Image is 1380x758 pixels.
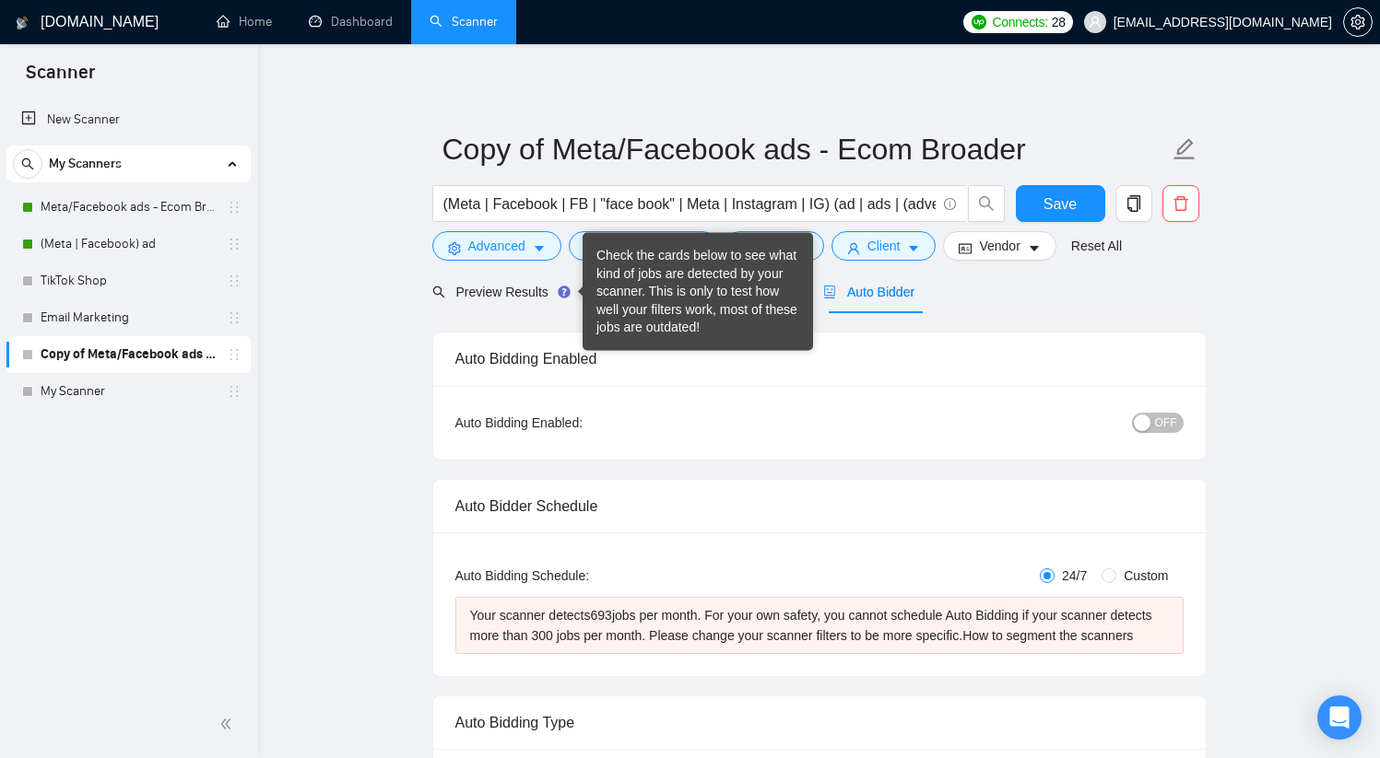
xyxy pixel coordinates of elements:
[1116,195,1151,212] span: copy
[979,236,1020,256] span: Vendor
[959,241,972,255] span: idcard
[944,198,956,210] span: info-circle
[1115,185,1152,222] button: copy
[21,101,236,138] a: New Scanner
[1155,413,1177,433] span: OFF
[432,231,561,261] button: settingAdvancedcaret-down
[596,247,799,337] div: Check the cards below to see what kind of jobs are detected by your scanner. This is only to test...
[972,15,986,29] img: upwork-logo.png
[217,14,272,29] a: homeHome
[1317,695,1362,740] div: Open Intercom Messenger
[823,285,914,299] span: Auto Bidder
[227,310,242,325] span: holder
[11,59,110,98] span: Scanner
[227,274,242,288] span: holder
[847,241,860,255] span: user
[432,285,565,299] span: Preview Results
[41,262,216,299] a: TikTok Shop
[455,413,698,433] div: Auto Bidding Enabled:
[219,715,238,733] span: double-left
[533,241,546,255] span: caret-down
[14,157,41,170] span: search
[1343,15,1373,29] a: setting
[16,8,29,38] img: logo
[448,241,461,255] span: setting
[432,286,445,298] span: search
[41,373,216,410] a: My Scanner
[455,696,1184,749] div: Auto Bidding Type
[455,566,698,586] div: Auto Bidding Schedule:
[1055,566,1094,586] span: 24/7
[309,14,393,29] a: dashboardDashboard
[556,284,572,300] div: Tooltip anchor
[227,347,242,362] span: holder
[962,628,1133,643] a: How to segment the scanners
[227,237,242,251] span: holder
[6,101,251,138] li: New Scanner
[41,189,216,226] a: Meta/Facebook ads - Ecom Broader
[1016,185,1105,222] button: Save
[41,336,216,373] a: Copy of Meta/Facebook ads - Ecom Broader
[992,12,1047,32] span: Connects:
[1089,16,1102,29] span: user
[832,231,937,261] button: userClientcaret-down
[1044,192,1077,216] span: Save
[468,236,525,256] span: Advanced
[227,384,242,399] span: holder
[1163,195,1198,212] span: delete
[1344,15,1372,29] span: setting
[442,126,1169,172] input: Scanner name...
[49,146,122,182] span: My Scanners
[455,480,1184,532] div: Auto Bidder Schedule
[13,149,42,179] button: search
[430,14,498,29] a: searchScanner
[1162,185,1199,222] button: delete
[725,231,824,261] button: folderJobscaret-down
[1052,12,1066,32] span: 28
[227,200,242,215] span: holder
[968,185,1005,222] button: search
[470,605,1169,646] div: Your scanner detects 693 jobs per month. For your own safety, you cannot schedule Auto Bidding if...
[907,241,920,255] span: caret-down
[823,286,836,298] span: robot
[867,236,901,256] span: Client
[455,332,1184,385] div: Auto Bidding Enabled
[1116,566,1175,586] span: Custom
[1343,7,1373,37] button: setting
[1028,241,1041,255] span: caret-down
[41,299,216,336] a: Email Marketing
[969,195,1004,212] span: search
[443,192,936,216] input: Search Freelance Jobs...
[569,231,717,261] button: barsJob Categorycaret-down
[943,231,1056,261] button: idcardVendorcaret-down
[41,226,216,262] a: (Meta | Facebook) ad
[1071,236,1122,256] a: Reset All
[6,146,251,410] li: My Scanners
[1173,137,1197,161] span: edit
